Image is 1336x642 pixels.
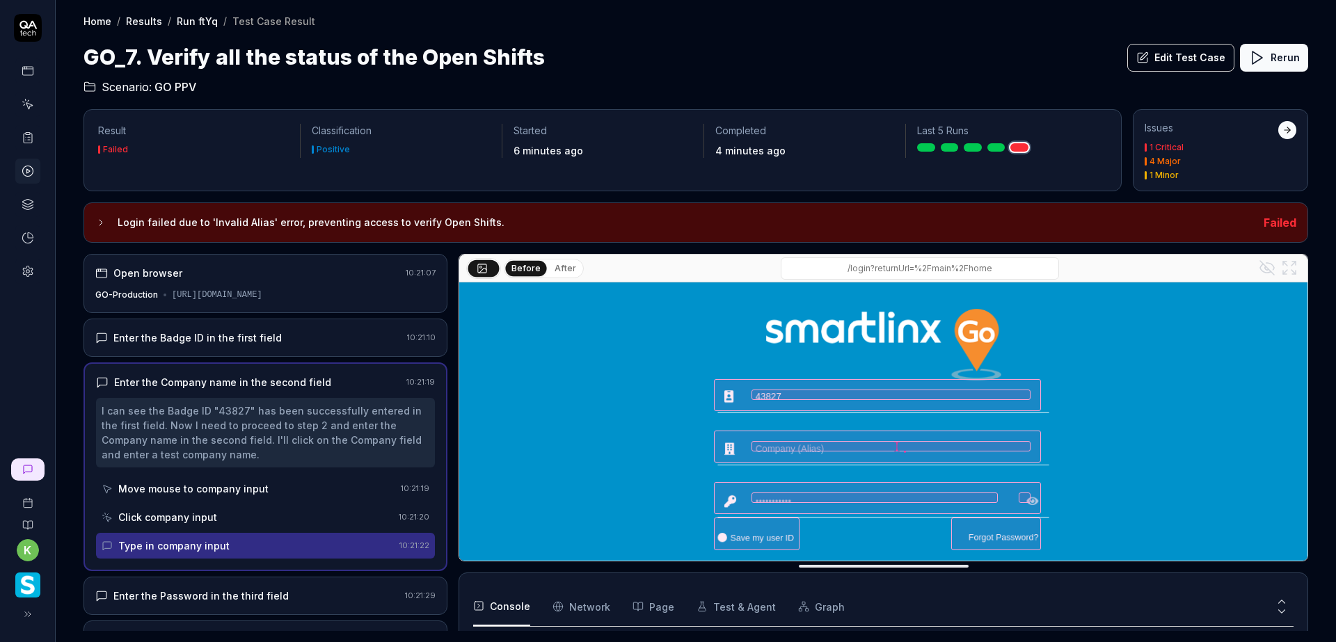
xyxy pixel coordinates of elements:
[126,14,162,28] a: Results
[83,42,545,73] h1: GO_7. Verify all the status of the Open Shifts
[96,533,435,559] button: Type in company input10:21:22
[96,476,435,501] button: Move mouse to company input10:21:19
[11,458,45,481] a: New conversation
[232,14,315,28] div: Test Case Result
[1256,257,1278,279] button: Show all interative elements
[113,266,182,280] div: Open browser
[798,587,845,626] button: Graph
[549,261,582,276] button: After
[118,510,217,524] div: Click company input
[172,289,262,301] div: [URL][DOMAIN_NAME]
[99,79,152,95] span: Scenario:
[168,14,171,28] div: /
[1145,121,1278,135] div: Issues
[15,572,40,597] img: Smartlinx Logo
[102,403,429,462] div: I can see the Badge ID "43827" has been successfully entered in the first field. Now I need to pr...
[113,588,289,603] div: Enter the Password in the third field
[697,587,776,626] button: Test & Agent
[715,124,894,138] p: Completed
[1127,44,1234,72] button: Edit Test Case
[1264,216,1296,230] span: Failed
[715,145,786,157] time: 4 minutes ago
[473,587,530,626] button: Console
[312,124,491,138] p: Classification
[514,124,692,138] p: Started
[95,214,1252,231] button: Login failed due to 'Invalid Alias' error, preventing access to verify Open Shifts.
[83,14,111,28] a: Home
[177,14,218,28] a: Run ftYq
[514,145,583,157] time: 6 minutes ago
[407,332,436,342] time: 10:21:10
[118,538,230,553] div: Type in company input
[103,145,128,154] div: Failed
[399,540,429,550] time: 10:21:22
[399,512,429,522] time: 10:21:20
[95,289,158,301] div: GO-Production
[154,79,196,95] span: GO PPV
[1278,257,1301,279] button: Open in full screen
[401,483,429,493] time: 10:21:19
[1240,44,1308,72] button: Rerun
[6,508,49,531] a: Documentation
[223,14,227,28] div: /
[6,561,49,600] button: Smartlinx Logo
[406,377,435,387] time: 10:21:19
[117,14,120,28] div: /
[1150,157,1181,166] div: 4 Major
[405,591,436,600] time: 10:21:29
[118,481,269,496] div: Move mouse to company input
[1150,171,1179,179] div: 1 Minor
[1150,143,1184,152] div: 1 Critical
[406,268,436,278] time: 10:21:07
[118,214,1252,231] h3: Login failed due to 'Invalid Alias' error, preventing access to verify Open Shifts.
[552,587,610,626] button: Network
[83,79,196,95] a: Scenario:GO PPV
[6,486,49,508] a: Book a call with us
[113,330,282,345] div: Enter the Badge ID in the first field
[96,504,435,530] button: Click company input10:21:20
[633,587,674,626] button: Page
[114,375,331,390] div: Enter the Company name in the second field
[317,145,350,154] div: Positive
[506,260,547,275] button: Before
[17,539,39,561] button: k
[98,124,289,138] p: Result
[917,124,1096,138] p: Last 5 Runs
